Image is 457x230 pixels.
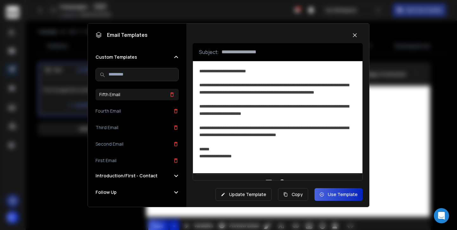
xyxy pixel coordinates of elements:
h3: First Email [96,157,116,164]
button: Update Template [215,188,272,201]
button: Use Template [315,188,363,201]
h3: Fifth Email [99,91,120,98]
button: Italic (⌘I) [208,176,220,189]
button: Case Study / Success Story [96,206,179,212]
h3: Third Email [96,124,118,131]
button: Underline (⌘U) [222,176,234,189]
h1: Email Templates [96,31,148,39]
h3: Second Email [96,141,123,147]
button: Introduction/First - Contact [96,173,179,179]
h2: Custom Templates [96,54,137,60]
div: Open Intercom Messenger [434,208,449,223]
button: Insert Link (⌘K) [249,176,262,189]
h3: Fourth Email [96,108,121,114]
button: Follow Up [96,189,179,195]
button: Custom Templates [96,54,179,60]
button: Emoticons [276,176,288,189]
button: Code View [291,176,303,189]
button: Insert Image (⌘P) [263,176,275,189]
p: Subject: [199,48,219,56]
button: Bold (⌘B) [195,176,207,189]
button: Copy [278,188,308,201]
button: More Text [235,176,247,189]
